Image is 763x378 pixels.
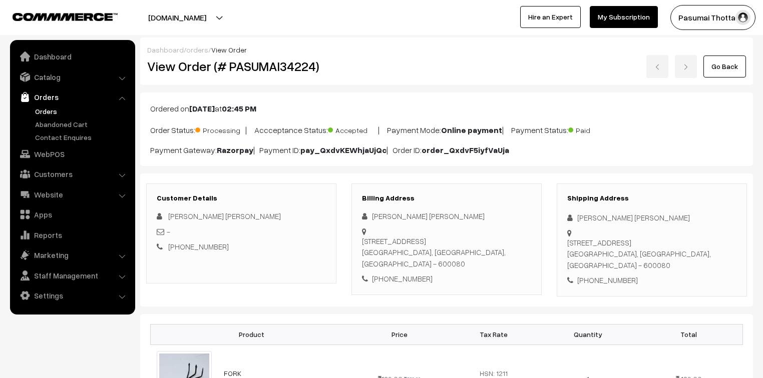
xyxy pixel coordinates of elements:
th: Product [151,324,352,344]
p: Payment Gateway: | Payment ID: | Order ID: [150,144,743,156]
b: Online payment [441,125,502,135]
a: [PHONE_NUMBER] [168,242,229,251]
p: Order Status: | Accceptance Status: | Payment Mode: | Payment Status: [150,122,743,136]
a: Hire an Expert [520,6,581,28]
a: WebPOS [13,145,132,163]
img: COMMMERCE [13,13,118,20]
a: Dashboard [13,47,132,65]
h3: Customer Details [157,194,326,202]
th: Total [635,324,742,344]
span: Paid [568,122,618,135]
div: [STREET_ADDRESS] [GEOGRAPHIC_DATA], [GEOGRAPHIC_DATA], [GEOGRAPHIC_DATA] - 600080 [567,237,736,271]
a: Orders [33,106,132,116]
button: [DOMAIN_NAME] [113,5,241,30]
th: Quantity [541,324,635,344]
a: Marketing [13,246,132,264]
a: Contact Enquires [33,132,132,142]
img: user [735,10,750,25]
span: View Order [211,45,247,54]
a: orders [186,45,208,54]
div: [PHONE_NUMBER] [362,273,531,284]
th: Tax Rate [447,324,541,344]
b: order_QxdvF5iyfVaUja [422,145,509,155]
a: My Subscription [590,6,658,28]
a: FORK [224,369,241,377]
div: [STREET_ADDRESS] [GEOGRAPHIC_DATA], [GEOGRAPHIC_DATA], [GEOGRAPHIC_DATA] - 600080 [362,235,531,269]
b: pay_QxdvKEWhjaUjQc [300,145,387,155]
h2: View Order (# PASUMAI34224) [147,58,337,74]
th: Price [352,324,447,344]
a: Staff Management [13,266,132,284]
div: / / [147,44,746,55]
h3: Shipping Address [567,194,736,202]
a: Settings [13,286,132,304]
a: Go Back [703,55,746,77]
a: Dashboard [147,45,184,54]
a: Catalog [13,68,132,86]
div: [PHONE_NUMBER] [567,274,736,286]
div: [PERSON_NAME] [PERSON_NAME] [567,212,736,223]
a: Customers [13,165,132,183]
a: Reports [13,226,132,244]
a: COMMMERCE [13,10,100,22]
a: Orders [13,88,132,106]
a: Website [13,185,132,203]
h3: Billing Address [362,194,531,202]
span: Accepted [328,122,378,135]
div: [PERSON_NAME] [PERSON_NAME] [362,210,531,222]
div: - [157,226,326,237]
span: [PERSON_NAME] [PERSON_NAME] [168,211,281,220]
b: [DATE] [189,103,215,113]
button: Pasumai Thotta… [670,5,755,30]
span: Processing [195,122,245,135]
a: Abandoned Cart [33,119,132,129]
b: Razorpay [217,145,253,155]
p: Ordered on at [150,102,743,114]
a: Apps [13,205,132,223]
b: 02:45 PM [222,103,256,113]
